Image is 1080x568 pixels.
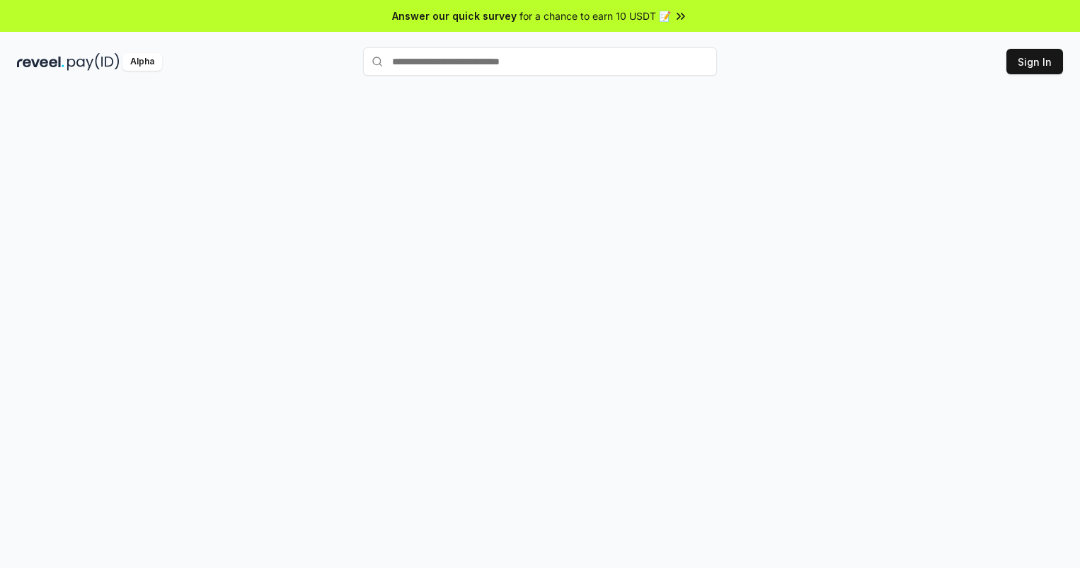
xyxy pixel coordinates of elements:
img: pay_id [67,53,120,71]
button: Sign In [1006,49,1063,74]
img: reveel_dark [17,53,64,71]
span: for a chance to earn 10 USDT 📝 [519,8,671,23]
div: Alpha [122,53,162,71]
span: Answer our quick survey [392,8,517,23]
